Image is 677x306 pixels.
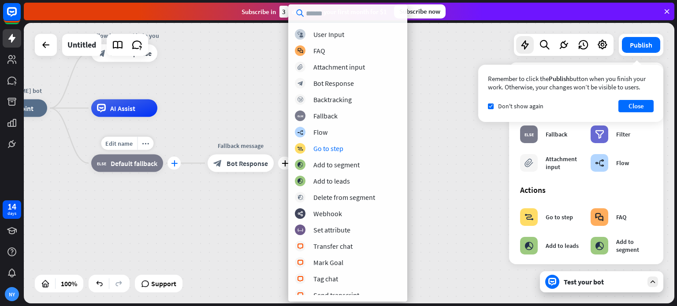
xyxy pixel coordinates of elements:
div: Webhook [313,209,342,218]
span: Edit name [105,140,133,147]
div: Bot Response [313,79,354,88]
i: block_add_to_segment [595,241,604,250]
i: plus [171,160,178,166]
i: block_set_attribute [298,227,303,233]
span: Support [151,277,176,291]
i: block_goto [297,146,303,151]
div: Fallback [313,111,338,120]
div: Attachment input [546,155,582,171]
div: Fallback [546,130,567,138]
div: Attachment input [313,63,365,71]
div: User Input [313,30,344,39]
div: Test your bot [564,277,643,286]
i: block_user_input [298,32,303,37]
div: days [7,210,16,217]
span: Bot Response [227,159,268,168]
i: block_livechat [297,260,304,265]
i: plus [282,160,288,166]
i: block_faq [595,213,604,221]
div: FAQ [616,213,626,221]
i: filter [595,130,604,139]
div: Go to step [546,213,573,221]
div: Fallback message [201,141,280,150]
span: AI Assist [110,104,135,113]
div: Backtracking [313,95,352,104]
div: Transfer chat [313,242,353,251]
div: 14 [7,203,16,210]
div: Go to step [313,144,343,153]
div: Actions [520,185,652,195]
i: block_faq [298,48,303,54]
div: Subscribe in days to get your first month for $1 [242,6,387,18]
div: Set attribute [313,225,350,234]
i: block_livechat [297,276,304,282]
div: Mark Goal [313,258,343,267]
i: block_goto [524,213,534,221]
i: block_backtracking [298,97,303,103]
div: FAQ [313,46,325,55]
div: NY [5,287,19,301]
div: 3 [279,6,288,18]
div: Add to segment [313,160,360,169]
div: Filter [616,130,630,138]
i: builder_tree [595,159,604,167]
i: block_delete_from_segment [298,195,303,200]
div: Subscribe now [394,4,446,18]
span: Default fallback [111,159,157,168]
div: Untitled [67,34,96,56]
i: block_bot_response [213,159,222,168]
i: block_fallback [97,159,106,168]
div: Tag chat [313,274,338,283]
div: Hellow how can i help you [85,31,164,40]
i: check [489,104,493,108]
button: Open LiveChat chat widget [7,4,33,30]
i: block_livechat [297,292,304,298]
i: block_add_to_segment [297,178,303,184]
span: Publish [549,74,569,83]
button: Publish [622,37,660,53]
div: Flow [313,128,327,136]
div: Remember to click the button when you finish your work. Otherwise, your changes won’t be visible ... [488,74,654,91]
i: webhooks [298,211,303,217]
i: block_livechat [297,243,304,249]
span: Don't show again [498,102,543,110]
i: block_attachment [298,64,303,70]
i: block_fallback [298,113,303,119]
i: more_horiz [142,140,149,147]
div: Add to leads [546,242,579,250]
i: block_attachment [524,159,533,167]
div: Add to segment [616,238,652,254]
i: block_add_to_segment [524,241,533,250]
div: Send transcript [313,291,359,299]
i: block_add_to_segment [297,162,303,168]
div: Add to leads [313,177,350,185]
div: 100% [58,277,80,291]
i: block_fallback [524,130,534,139]
div: Delete from segment [313,193,375,202]
a: 14 days [3,200,21,219]
div: Flow [616,159,629,167]
i: builder_tree [297,129,303,135]
button: Close [618,100,654,112]
i: block_bot_response [298,81,303,86]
